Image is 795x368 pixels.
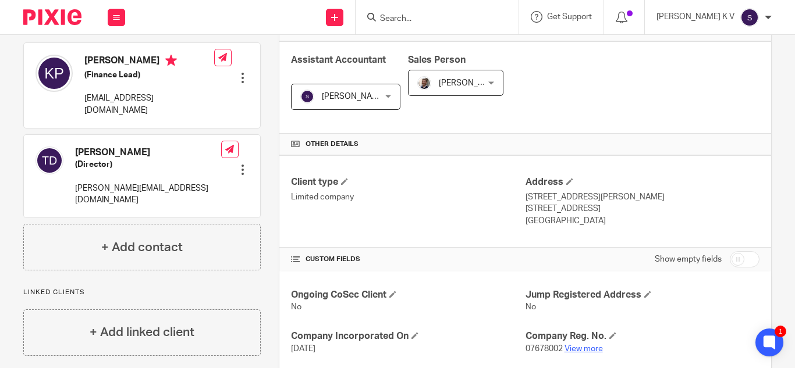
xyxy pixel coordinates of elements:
div: 1 [775,326,786,337]
h4: CUSTOM FIELDS [291,255,525,264]
a: View more [565,345,603,353]
p: [PERSON_NAME][EMAIL_ADDRESS][DOMAIN_NAME] [75,183,221,206]
span: [DATE] [291,345,315,353]
h4: Client type [291,176,525,188]
span: [PERSON_NAME] K V [322,92,400,101]
h4: [PERSON_NAME] [84,55,214,69]
span: No [291,303,301,311]
img: svg%3E [740,8,759,27]
p: Limited company [291,191,525,203]
h5: (Finance Lead) [84,69,214,81]
img: Matt%20Circle.png [417,76,431,90]
h4: Company Incorporated On [291,330,525,342]
span: Get Support [547,13,592,21]
h4: [PERSON_NAME] [75,147,221,159]
p: Linked clients [23,288,261,297]
h4: Ongoing CoSec Client [291,289,525,301]
p: [STREET_ADDRESS][PERSON_NAME] [526,191,759,203]
label: Show empty fields [655,253,722,265]
h5: (Director) [75,159,221,170]
img: svg%3E [300,90,314,103]
span: Other details [306,140,359,149]
span: Sales Person [408,55,466,65]
i: Primary [165,55,177,66]
p: [PERSON_NAME] K V [656,11,734,23]
h4: + Add linked client [90,323,194,341]
h4: Jump Registered Address [526,289,759,301]
span: [PERSON_NAME] [439,79,503,87]
span: No [526,303,536,311]
span: Assistant Accountant [291,55,386,65]
h4: Address [526,176,759,188]
p: [EMAIL_ADDRESS][DOMAIN_NAME] [84,92,214,116]
h4: Company Reg. No. [526,330,759,342]
img: svg%3E [36,147,63,174]
img: Pixie [23,9,81,25]
p: [STREET_ADDRESS] [526,203,759,215]
span: 07678002 [526,345,563,353]
h4: + Add contact [101,238,183,256]
input: Search [379,14,484,24]
img: svg%3E [36,55,73,92]
p: [GEOGRAPHIC_DATA] [526,215,759,227]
